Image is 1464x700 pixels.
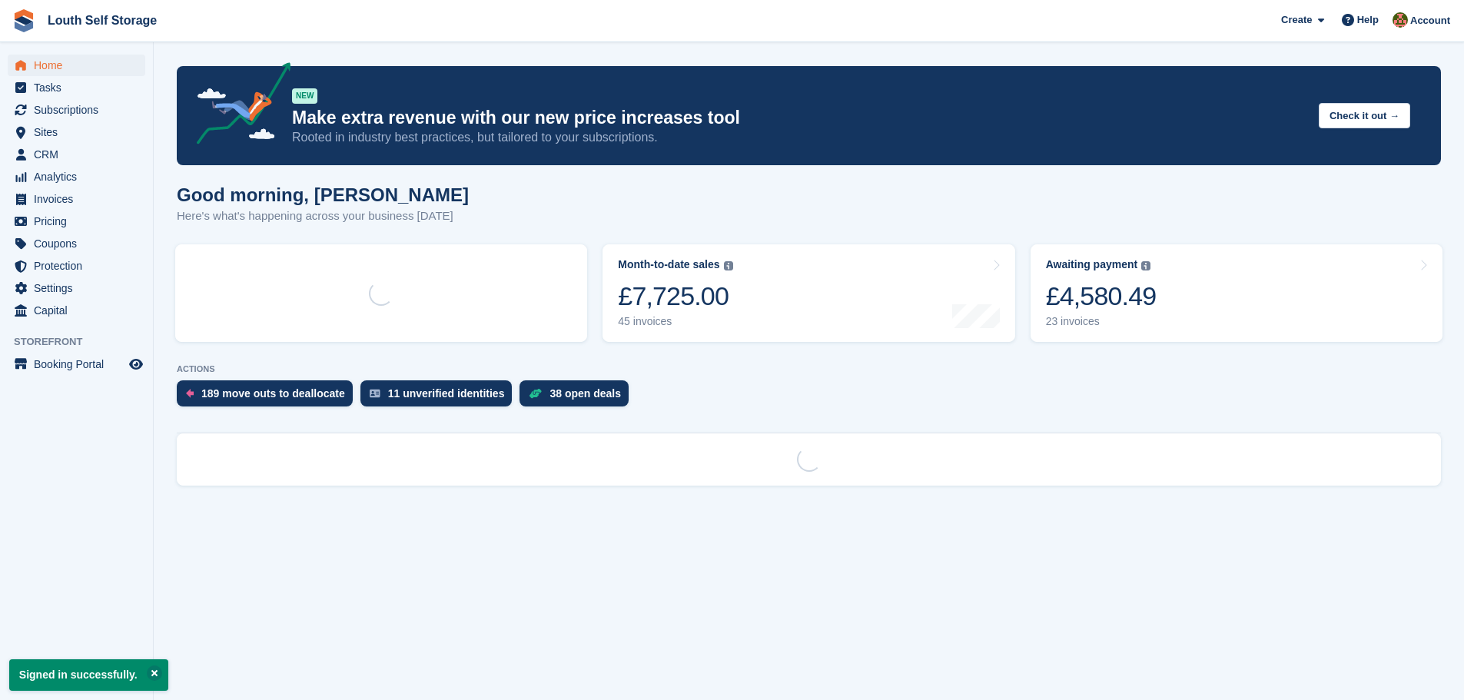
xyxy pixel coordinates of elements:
div: £7,725.00 [618,280,732,312]
span: Coupons [34,233,126,254]
a: menu [8,77,145,98]
span: Storefront [14,334,153,350]
span: Sites [34,121,126,143]
span: CRM [34,144,126,165]
a: Preview store [127,355,145,373]
img: deal-1b604bf984904fb50ccaf53a9ad4b4a5d6e5aea283cecdc64d6e3604feb123c2.svg [529,388,542,399]
span: Tasks [34,77,126,98]
div: 38 open deals [549,387,621,400]
span: Account [1410,13,1450,28]
a: 11 unverified identities [360,380,520,414]
a: menu [8,166,145,187]
span: Capital [34,300,126,321]
a: menu [8,211,145,232]
span: Pricing [34,211,126,232]
div: Awaiting payment [1046,258,1138,271]
h1: Good morning, [PERSON_NAME] [177,184,469,205]
span: Settings [34,277,126,299]
a: 189 move outs to deallocate [177,380,360,414]
span: Home [34,55,126,76]
a: 38 open deals [520,380,636,414]
a: menu [8,121,145,143]
div: 11 unverified identities [388,387,505,400]
a: menu [8,300,145,321]
span: Subscriptions [34,99,126,121]
div: 189 move outs to deallocate [201,387,345,400]
a: menu [8,99,145,121]
span: Protection [34,255,126,277]
a: menu [8,144,145,165]
div: £4,580.49 [1046,280,1157,312]
span: Booking Portal [34,353,126,375]
p: Signed in successfully. [9,659,168,691]
a: menu [8,188,145,210]
img: Andy Smith [1393,12,1408,28]
img: price-adjustments-announcement-icon-8257ccfd72463d97f412b2fc003d46551f7dbcb40ab6d574587a9cd5c0d94... [184,62,291,150]
a: Louth Self Storage [41,8,163,33]
div: 23 invoices [1046,315,1157,328]
p: Here's what's happening across your business [DATE] [177,207,469,225]
a: menu [8,255,145,277]
span: Analytics [34,166,126,187]
p: Rooted in industry best practices, but tailored to your subscriptions. [292,129,1306,146]
div: 45 invoices [618,315,732,328]
span: Create [1281,12,1312,28]
span: Invoices [34,188,126,210]
img: move_outs_to_deallocate_icon-f764333ba52eb49d3ac5e1228854f67142a1ed5810a6f6cc68b1a99e826820c5.svg [186,389,194,398]
p: Make extra revenue with our new price increases tool [292,107,1306,129]
a: menu [8,233,145,254]
p: ACTIONS [177,364,1441,374]
a: Month-to-date sales £7,725.00 45 invoices [603,244,1014,342]
div: NEW [292,88,317,104]
img: verify_identity-adf6edd0f0f0b5bbfe63781bf79b02c33cf7c696d77639b501bdc392416b5a36.svg [370,389,380,398]
div: Month-to-date sales [618,258,719,271]
a: menu [8,55,145,76]
span: Help [1357,12,1379,28]
a: Awaiting payment £4,580.49 23 invoices [1031,244,1442,342]
button: Check it out → [1319,103,1410,128]
img: icon-info-grey-7440780725fd019a000dd9b08b2336e03edf1995a4989e88bcd33f0948082b44.svg [724,261,733,270]
img: icon-info-grey-7440780725fd019a000dd9b08b2336e03edf1995a4989e88bcd33f0948082b44.svg [1141,261,1150,270]
a: menu [8,277,145,299]
img: stora-icon-8386f47178a22dfd0bd8f6a31ec36ba5ce8667c1dd55bd0f319d3a0aa187defe.svg [12,9,35,32]
a: menu [8,353,145,375]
